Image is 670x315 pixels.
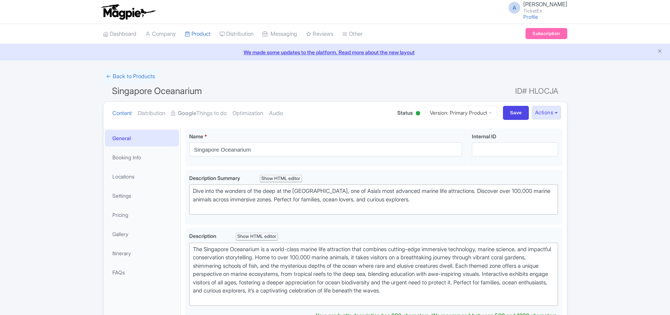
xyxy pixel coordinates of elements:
a: Reviews [306,24,333,44]
button: Actions [532,106,561,120]
a: A [PERSON_NAME] TicketEx [504,1,567,13]
small: TicketEx [523,8,567,13]
a: Gallery [105,226,179,242]
span: Internal ID [472,133,496,139]
a: Distribution [220,24,254,44]
span: Status [397,109,413,117]
span: A [509,2,520,14]
span: Singapore Oceanarium [112,86,202,96]
a: Other [342,24,363,44]
a: Optimization [232,102,263,125]
a: Settings [105,187,179,204]
strong: Google [178,109,196,118]
span: ID# HLOCJA [515,84,558,98]
a: Version: Primary Product [425,105,497,120]
a: Messaging [262,24,297,44]
div: Show HTML editor [236,233,278,240]
a: Pricing [105,207,179,223]
img: logo-ab69f6fb50320c5b225c76a69d11143b.png [99,4,157,20]
a: FAQs [105,264,179,281]
a: Subscription [526,28,567,39]
a: We made some updates to the platform. Read more about the new layout [4,48,666,56]
button: Close announcement [657,48,663,56]
a: Booking Info [105,149,179,166]
a: Content [112,102,132,125]
div: Active [414,108,422,120]
div: The Singapore Oceanarium is a world-class marine life attraction that combines cutting-edge immer... [193,245,555,304]
a: Profile [523,14,538,20]
a: Dashboard [103,24,136,44]
input: Save [503,106,529,120]
a: General [105,130,179,146]
div: Dive into the wonders of the deep at the [GEOGRAPHIC_DATA], one of Asia’s most advanced marine li... [193,187,555,212]
a: Locations [105,168,179,185]
a: Product [185,24,211,44]
a: Audio [269,102,283,125]
span: Name [189,133,203,139]
span: Description Summary [189,175,241,181]
div: Show HTML editor [260,175,302,183]
a: Distribution [138,102,165,125]
span: [PERSON_NAME] [523,1,567,8]
span: Description [189,233,217,239]
a: ← Back to Products [103,69,158,84]
a: Itinerary [105,245,179,262]
a: Company [145,24,176,44]
a: GoogleThings to do [171,102,227,125]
